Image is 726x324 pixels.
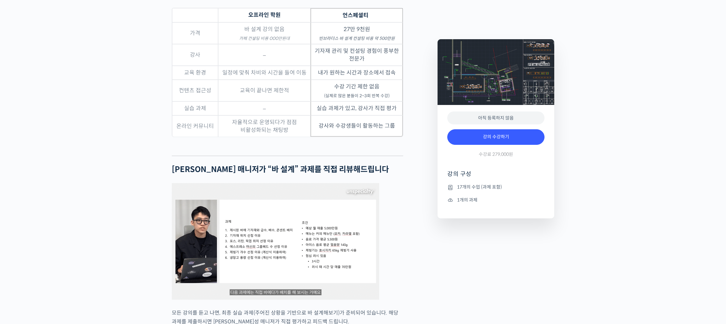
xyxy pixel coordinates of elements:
[218,115,310,137] td: 자율적으로 운영되다가 점점 비활성화되는 채팅방
[100,215,108,220] span: 설정
[447,183,544,191] li: 17개의 수업 (과제 포함)
[43,205,84,222] a: 대화
[447,129,544,145] a: 강의 수강하기
[218,44,310,66] td: –
[319,36,395,41] em: 빈브라더스 바 설계 컨설팅 비용 약 500만원
[239,36,290,41] em: 카페 컨설팅 비용 OOO만원대
[218,66,310,80] td: 일정에 맞춰 차비와 시간을 들여 이동
[447,170,544,183] h4: 강의 구성
[324,93,390,98] sub: (실제로 많은 분들이 2~3회 반복 수강)
[20,215,24,220] span: 홈
[172,44,218,66] td: 강사
[218,22,310,44] td: 바 설계 강의 없음
[310,101,403,115] td: 실습 과제가 있고, 강사가 직접 평가
[172,80,218,101] td: 컨텐츠 접근성
[172,165,389,174] strong: [PERSON_NAME] 매니저가 “바 설계” 과제를 직접 리뷰해드립니다
[310,44,403,66] td: 기자재 관리 및 컨설팅 경험이 풍부한 전문가
[310,115,403,137] td: 강사와 수강생들이 활동하는 그룹
[84,205,124,222] a: 설정
[172,101,218,115] td: 실습 과제
[172,22,218,44] td: 가격
[310,80,403,101] td: 수강 기간 제한 없음
[479,151,513,157] span: 수강료 279,000원
[310,66,403,80] td: 내가 원하는 시간과 장소에서 접속
[310,22,403,44] td: 27만 9천원
[2,205,43,222] a: 홈
[447,111,544,125] div: 아직 등록하지 않음
[218,101,310,115] td: –
[218,80,310,101] td: 교육이 끝나면 제한적
[310,8,403,22] th: 언스페셜티
[172,66,218,80] td: 교육 환경
[248,12,281,18] strong: 오프라인 학원
[59,215,67,221] span: 대화
[172,115,218,137] td: 온라인 커뮤니티
[447,196,544,204] li: 1개의 과제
